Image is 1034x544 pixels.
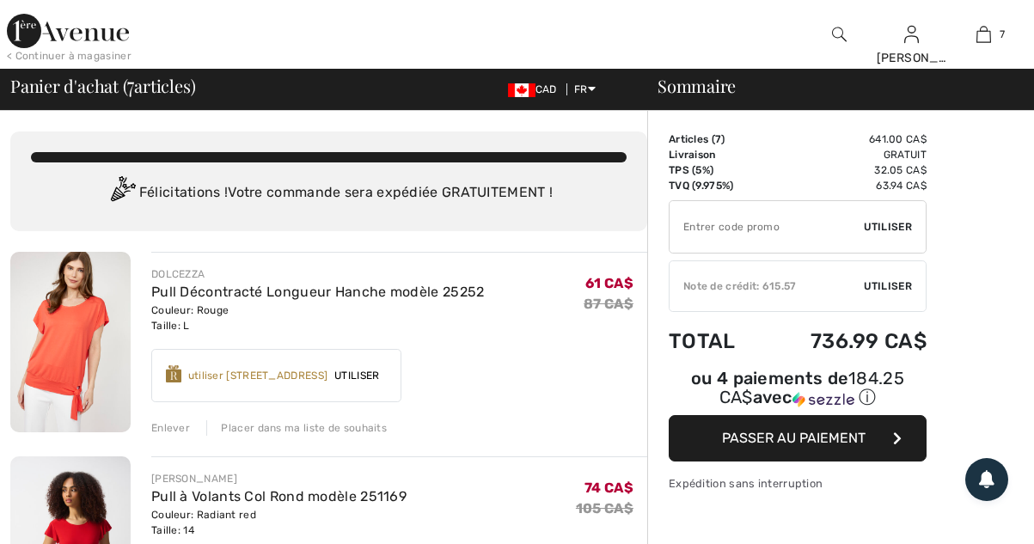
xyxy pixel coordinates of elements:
div: [PERSON_NAME] [151,471,407,486]
div: Note de crédit: 615.57 [670,278,864,294]
td: TPS (5%) [669,162,762,178]
div: [PERSON_NAME] [877,49,947,67]
a: Pull à Volants Col Rond modèle 251169 [151,488,407,504]
img: Sezzle [792,392,854,407]
span: 184.25 CA$ [719,368,904,407]
button: Passer au paiement [669,415,927,461]
span: 7 [1000,27,1005,42]
img: Reward-Logo.svg [166,365,181,382]
td: Livraison [669,147,762,162]
td: Articles ( ) [669,131,762,147]
td: TVQ (9.975%) [669,178,762,193]
div: Couleur: Rouge Taille: L [151,303,485,333]
span: 7 [127,73,134,95]
td: Total [669,312,762,370]
div: Sommaire [637,77,1024,95]
img: Canadian Dollar [508,83,535,97]
input: Code promo [670,201,864,253]
div: ou 4 paiements de avec [669,370,927,409]
span: 74 CA$ [584,480,633,496]
div: Expédition sans interruption [669,475,927,492]
img: recherche [832,24,847,45]
span: 7 [715,133,721,145]
span: Utiliser [327,368,386,383]
div: DOLCEZZA [151,266,485,282]
span: Passer au paiement [722,430,866,446]
td: 63.94 CA$ [762,178,927,193]
td: 641.00 CA$ [762,131,927,147]
span: Panier d'achat ( articles) [10,77,195,95]
s: 87 CA$ [584,296,633,312]
span: Utiliser [864,278,912,294]
img: Pull Décontracté Longueur Hanche modèle 25252 [10,252,131,432]
div: < Continuer à magasiner [7,48,132,64]
td: 736.99 CA$ [762,312,927,370]
span: 61 CA$ [585,275,633,291]
img: Mon panier [976,24,991,45]
span: Utiliser [864,219,912,235]
span: CAD [508,83,564,95]
a: 7 [949,24,1019,45]
div: utiliser [STREET_ADDRESS] [188,368,328,383]
div: Enlever [151,420,190,436]
td: Gratuit [762,147,927,162]
img: Congratulation2.svg [105,176,139,211]
div: Placer dans ma liste de souhaits [206,420,387,436]
img: 1ère Avenue [7,14,129,48]
div: Félicitations ! Votre commande sera expédiée GRATUITEMENT ! [31,176,627,211]
td: 32.05 CA$ [762,162,927,178]
a: Se connecter [904,26,919,42]
a: Pull Décontracté Longueur Hanche modèle 25252 [151,284,485,300]
span: FR [574,83,596,95]
img: Mes infos [904,24,919,45]
div: Couleur: Radiant red Taille: 14 [151,507,407,538]
s: 105 CA$ [576,500,633,516]
div: ou 4 paiements de184.25 CA$avecSezzle Cliquez pour en savoir plus sur Sezzle [669,370,927,415]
